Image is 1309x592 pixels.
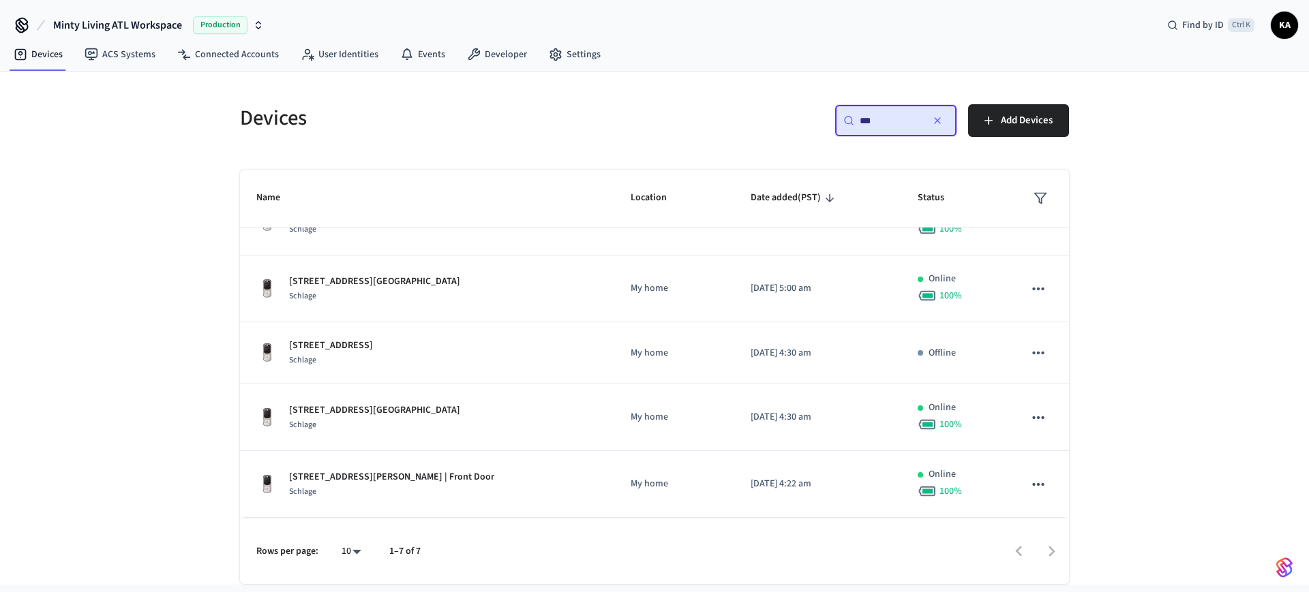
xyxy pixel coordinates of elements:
img: Yale Assure Touchscreen Wifi Smart Lock, Satin Nickel, Front [256,342,278,364]
span: Ctrl K [1228,18,1254,32]
a: ACS Systems [74,42,166,67]
a: Settings [538,42,612,67]
a: Developer [456,42,538,67]
div: 10 [335,542,367,561]
p: [STREET_ADDRESS][PERSON_NAME] | Front Door [289,470,494,484]
p: Online [929,401,956,415]
table: sticky table [240,2,1069,518]
button: KA [1271,12,1298,39]
span: Add Devices [1001,112,1053,129]
span: 100 % [939,418,962,431]
p: My home [631,477,718,491]
span: Schlage [289,354,316,366]
p: 1–7 of 7 [389,544,421,559]
p: Offline [929,346,956,360]
span: 100 % [939,222,962,236]
h5: Devices [240,104,646,132]
a: Connected Accounts [166,42,290,67]
a: Devices [3,42,74,67]
span: Find by ID [1182,18,1224,32]
img: SeamLogoGradient.69752ec5.svg [1276,557,1293,578]
p: [DATE] 4:30 am [751,410,885,424]
p: My home [631,346,718,360]
p: [STREET_ADDRESS] [289,339,373,353]
span: Location [631,187,684,208]
p: Online [929,467,956,482]
span: Production [193,16,247,34]
button: Add Devices [968,104,1069,137]
p: [DATE] 4:22 am [751,477,885,491]
span: KA [1272,13,1297,37]
span: Schlage [289,419,316,431]
span: Schlage [289,290,316,302]
img: Yale Assure Touchscreen Wifi Smart Lock, Satin Nickel, Front [256,278,278,300]
p: My home [631,410,718,424]
p: [STREET_ADDRESS][GEOGRAPHIC_DATA] [289,403,460,418]
span: Schlage [289,223,316,235]
p: Rows per page: [256,544,318,559]
p: [DATE] 4:30 am [751,346,885,360]
span: Name [256,187,298,208]
span: Date added(PST) [751,187,839,208]
span: Status [918,187,962,208]
img: Yale Assure Touchscreen Wifi Smart Lock, Satin Nickel, Front [256,407,278,429]
span: Schlage [289,486,316,497]
span: 100 % [939,484,962,498]
span: 100 % [939,289,962,302]
p: [STREET_ADDRESS][GEOGRAPHIC_DATA] [289,275,460,289]
p: Online [929,272,956,286]
p: [DATE] 5:00 am [751,281,885,296]
p: My home [631,281,718,296]
div: Find by IDCtrl K [1156,13,1265,37]
span: Minty Living ATL Workspace [53,17,182,33]
a: Events [389,42,456,67]
img: Yale Assure Touchscreen Wifi Smart Lock, Satin Nickel, Front [256,473,278,495]
a: User Identities [290,42,389,67]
